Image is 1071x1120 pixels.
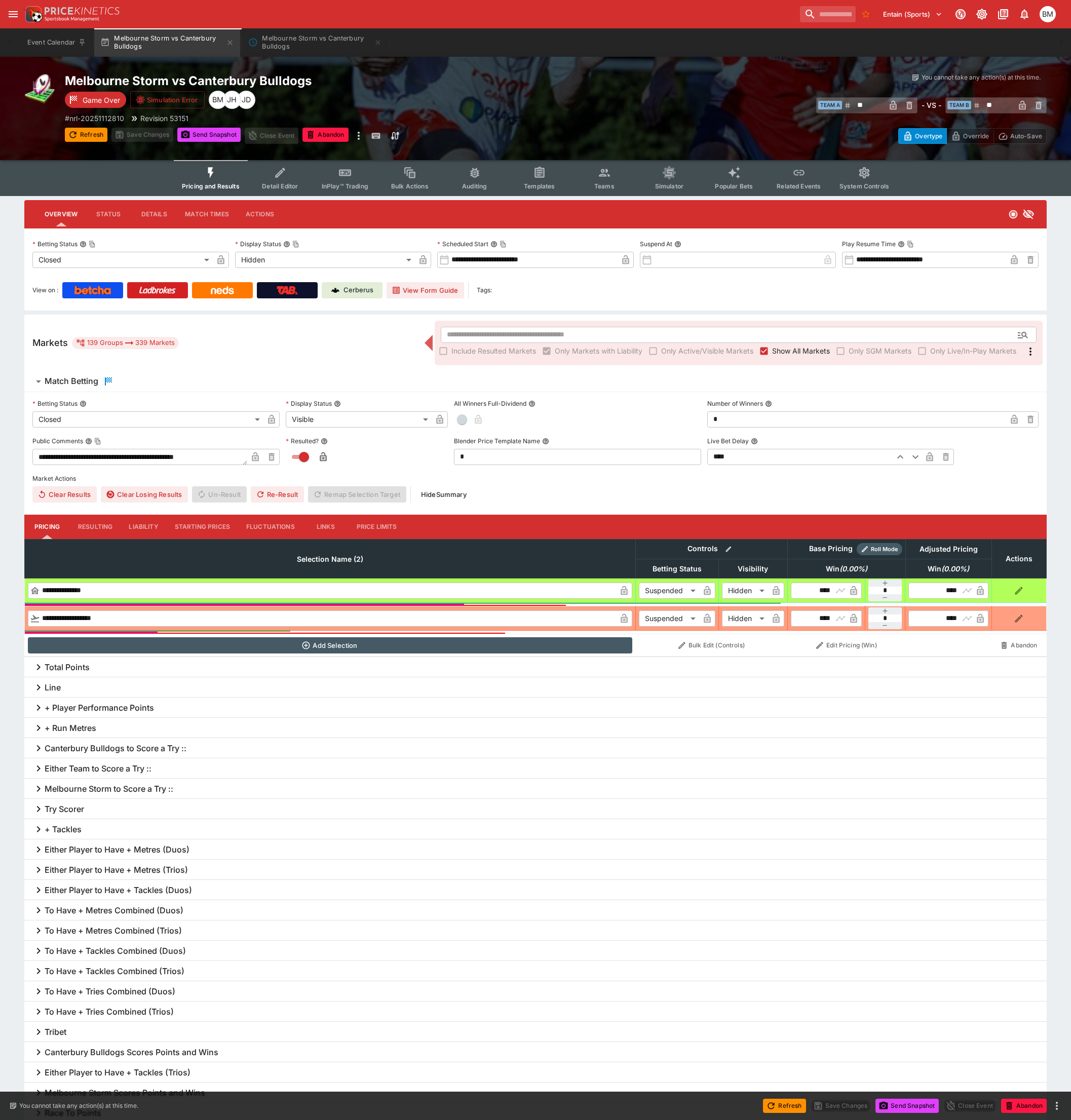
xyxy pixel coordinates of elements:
[641,563,713,575] span: Betting Status
[1015,5,1034,23] button: Notifications
[45,1088,205,1098] h6: Melbourne Storm Scores Points and Wins
[32,240,78,248] p: Betting Status
[715,182,753,190] span: Popular Bets
[211,286,234,294] img: Neds
[45,1007,174,1017] h6: To Have + Tries Combined (Trios)
[89,241,96,248] button: Copy To Clipboard
[661,345,753,356] span: Only Active/Visible Markets
[1001,1100,1047,1110] span: Mark an event as closed and abandoned.
[353,128,365,144] button: more
[45,703,154,713] h6: + Player Performance Points
[437,240,488,248] p: Scheduled Start
[32,486,97,503] button: Clear Results
[45,905,183,916] h6: To Have + Metres Combined (Duos)
[638,637,784,653] button: Bulk Edit (Controls)
[528,400,535,407] button: All Winners Full-Dividend
[140,113,188,124] p: Revision 53151
[391,182,429,190] span: Bulk Actions
[490,241,498,248] button: Scheduled StartCopy To Clipboard
[947,101,971,109] span: Team B
[1024,345,1037,358] svg: More
[45,662,90,673] h6: Total Points
[349,515,405,539] button: Price Limits
[922,100,941,110] h6: - VS -
[867,545,902,554] span: Roll Mode
[237,202,283,226] button: Actions
[303,515,349,539] button: Links
[209,91,227,109] div: BJ Martin
[45,804,84,815] h6: Try Scorer
[45,925,182,936] h6: To Have + Metres Combined (Trios)
[477,282,492,298] label: Tags:
[131,202,177,226] button: Details
[74,286,111,294] img: Betcha
[454,437,540,445] p: Blender Price Template Name
[849,345,911,356] span: Only SGM Markets
[640,240,672,248] p: Suspend At
[763,1099,806,1113] button: Refresh
[898,128,947,144] button: Overtype
[70,515,121,539] button: Resulting
[94,438,101,445] button: Copy To Clipboard
[726,563,779,575] span: Visibility
[45,885,192,896] h6: Either Player to Have + Tackles (Duos)
[238,515,303,539] button: Fluctuations
[722,583,768,599] div: Hidden
[80,241,87,248] button: Betting StatusCopy To Clipboard
[805,543,857,555] div: Base Pricing
[815,563,878,575] span: Win(0.00%)
[915,131,942,141] p: Overtype
[223,91,241,109] div: Jiahao Hao
[32,252,213,268] div: Closed
[45,966,184,977] h6: To Have + Tackles Combined (Trios)
[45,1027,66,1037] h6: Tribet
[973,5,991,23] button: Toggle light/dark mode
[907,241,914,248] button: Copy To Clipboard
[45,376,98,387] h6: Match Betting
[302,128,348,142] button: Abandon
[45,946,186,956] h6: To Have + Tackles Combined (Duos)
[635,539,787,559] th: Controls
[192,486,246,503] span: Un-Result
[45,1067,190,1078] h6: Either Player to Have + Tackles (Trios)
[94,28,240,57] button: Melbourne Storm vs Canterbury Bulldogs
[45,723,96,733] h6: + Run Metres
[951,5,970,23] button: Connected to PK
[941,563,969,575] em: ( 0.00 %)
[32,337,68,349] h5: Markets
[45,986,175,997] h6: To Have + Tries Combined (Duos)
[167,515,238,539] button: Starting Prices
[22,4,43,24] img: PriceKinetics Logo
[24,73,57,105] img: rugby_league.png
[877,6,948,22] button: Select Tenant
[237,91,255,109] div: Josh Drayton
[65,73,556,89] h2: Copy To Clipboard
[45,763,151,774] h6: Either Team to Score a Try ::
[555,345,642,356] span: Only Markets with Liability
[707,437,749,445] p: Live Bet Delay
[994,5,1012,23] button: Documentation
[321,438,328,445] button: Resulted?
[45,1047,218,1058] h6: Canterbury Bulldogs Scores Points and Wins
[32,411,263,428] div: Closed
[343,285,373,295] p: Cerberus
[857,543,902,555] div: Show/hide Price Roll mode configuration.
[842,240,896,248] p: Play Resume Time
[839,182,889,190] span: System Controls
[331,286,339,294] img: Cerberus
[639,583,699,599] div: Suspended
[415,486,473,503] button: HideSummary
[524,182,555,190] span: Templates
[500,241,507,248] button: Copy To Clipboard
[542,438,549,445] button: Blender Price Template Name
[922,73,1041,82] p: You cannot take any action(s) at this time.
[286,411,432,428] div: Visible
[765,400,772,407] button: Number of Winners
[177,128,241,142] button: Send Snapshot
[283,241,290,248] button: Display StatusCopy To Clipboard
[916,563,980,575] span: Win(0.00%)
[722,610,768,627] div: Hidden
[1008,209,1018,219] svg: Closed
[722,543,735,556] button: Bulk edit
[80,400,87,407] button: Betting Status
